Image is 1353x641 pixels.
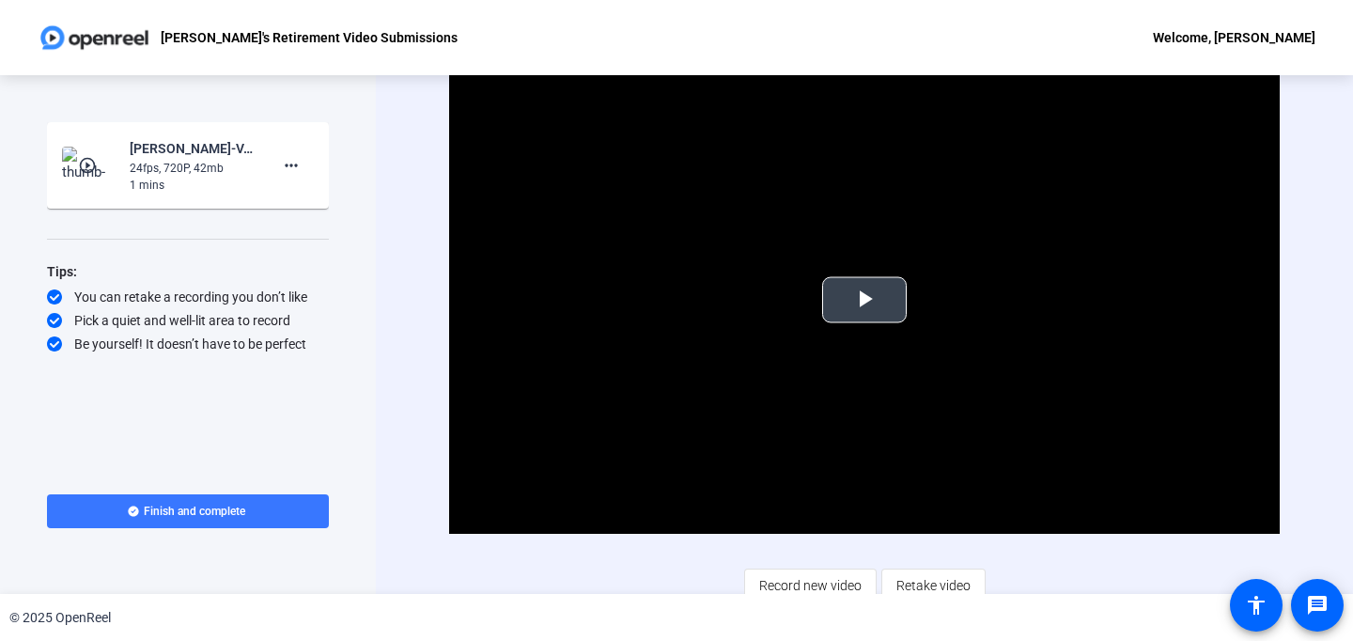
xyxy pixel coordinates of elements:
[759,568,862,603] span: Record new video
[62,147,117,184] img: thumb-nail
[130,177,256,194] div: 1 mins
[9,608,111,628] div: © 2025 OpenReel
[449,67,1280,534] div: Video Player
[47,494,329,528] button: Finish and complete
[144,504,245,519] span: Finish and complete
[130,137,256,160] div: [PERSON_NAME]-VA OCC [PERSON_NAME]-s Retirement Video-[PERSON_NAME]-s Retirement Video Submission...
[130,160,256,177] div: 24fps, 720P, 42mb
[47,288,329,306] div: You can retake a recording you don’t like
[1153,26,1315,49] div: Welcome, [PERSON_NAME]
[881,569,986,602] button: Retake video
[896,568,971,603] span: Retake video
[78,156,101,175] mat-icon: play_circle_outline
[744,569,877,602] button: Record new video
[47,260,329,283] div: Tips:
[280,154,303,177] mat-icon: more_horiz
[47,335,329,353] div: Be yourself! It doesn’t have to be perfect
[38,19,151,56] img: OpenReel logo
[47,311,329,330] div: Pick a quiet and well-lit area to record
[1245,594,1267,617] mat-icon: accessibility
[161,26,458,49] p: [PERSON_NAME]'s Retirement Video Submissions
[1306,594,1329,617] mat-icon: message
[822,277,907,323] button: Play Video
